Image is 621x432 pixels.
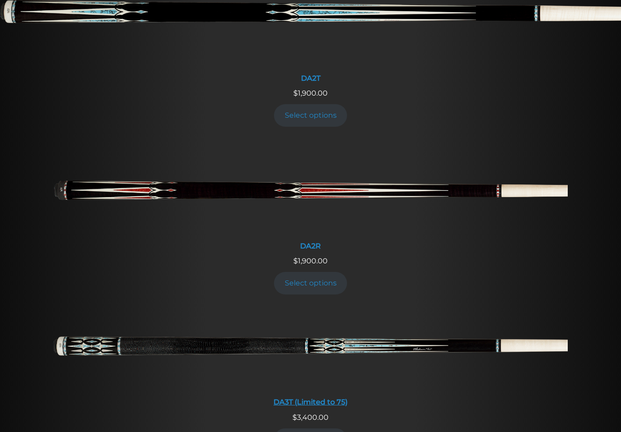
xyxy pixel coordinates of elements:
img: DA2R [53,152,568,237]
span: 1,900.00 [293,89,328,98]
span: 1,900.00 [293,257,328,266]
span: $ [293,257,298,266]
a: DA3T (Limited to 75) DA3T (Limited to 75) [53,308,568,413]
div: DA3T (Limited to 75) [53,398,568,407]
a: DA2R DA2R [53,152,568,257]
a: Add to cart: “DA2T” [274,105,347,127]
span: $ [292,414,297,422]
span: 3,400.00 [292,414,329,422]
span: $ [293,89,298,98]
img: DA3T (Limited to 75) [53,308,568,393]
div: DA2R [53,242,568,251]
a: Add to cart: “DA2R” [274,272,347,294]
